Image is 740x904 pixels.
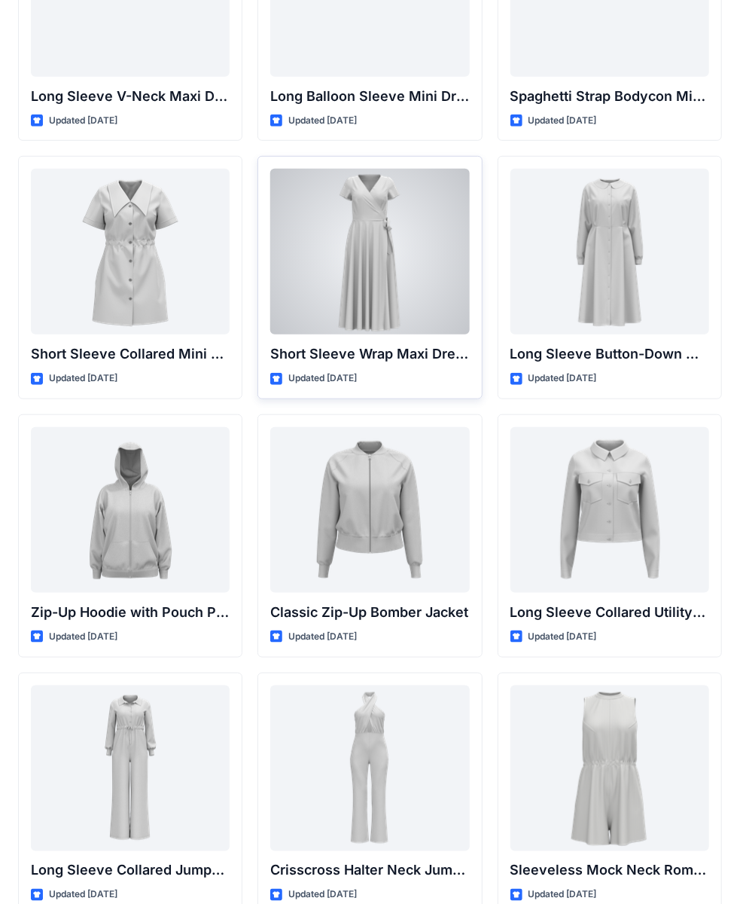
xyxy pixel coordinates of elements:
p: Updated [DATE] [49,371,117,386]
p: Sleeveless Mock Neck Romper with Drawstring Waist [510,860,709,881]
p: Spaghetti Strap Bodycon Mini Dress with Bust Detail [510,86,709,107]
a: Short Sleeve Collared Mini Dress with Drawstring Waist [31,169,230,334]
p: Updated [DATE] [528,371,597,386]
p: Crisscross Halter Neck Jumpsuit [270,860,469,881]
a: Zip-Up Hoodie with Pouch Pockets [31,427,230,593]
p: Updated [DATE] [49,629,117,645]
a: Long Sleeve Collared Jumpsuit with Belt [31,686,230,851]
a: Long Sleeve Collared Utility Jacket [510,427,709,593]
p: Updated [DATE] [288,629,357,645]
p: Updated [DATE] [528,629,597,645]
p: Classic Zip-Up Bomber Jacket [270,602,469,623]
p: Short Sleeve Wrap Maxi Dress [270,344,469,365]
a: Classic Zip-Up Bomber Jacket [270,427,469,593]
p: Long Balloon Sleeve Mini Dress [270,86,469,107]
p: Long Sleeve Collared Jumpsuit with Belt [31,860,230,881]
p: Updated [DATE] [288,371,357,386]
a: Crisscross Halter Neck Jumpsuit [270,686,469,851]
p: Long Sleeve V-Neck Maxi Dress with Twisted Detail [31,86,230,107]
p: Long Sleeve Button-Down Midi Dress [510,344,709,365]
p: Zip-Up Hoodie with Pouch Pockets [31,602,230,623]
p: Updated [DATE] [528,887,597,903]
a: Sleeveless Mock Neck Romper with Drawstring Waist [510,686,709,851]
p: Updated [DATE] [49,887,117,903]
a: Short Sleeve Wrap Maxi Dress [270,169,469,334]
p: Updated [DATE] [288,113,357,129]
p: Short Sleeve Collared Mini Dress with Drawstring Waist [31,344,230,365]
p: Updated [DATE] [49,113,117,129]
p: Updated [DATE] [288,887,357,903]
p: Long Sleeve Collared Utility Jacket [510,602,709,623]
p: Updated [DATE] [528,113,597,129]
a: Long Sleeve Button-Down Midi Dress [510,169,709,334]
